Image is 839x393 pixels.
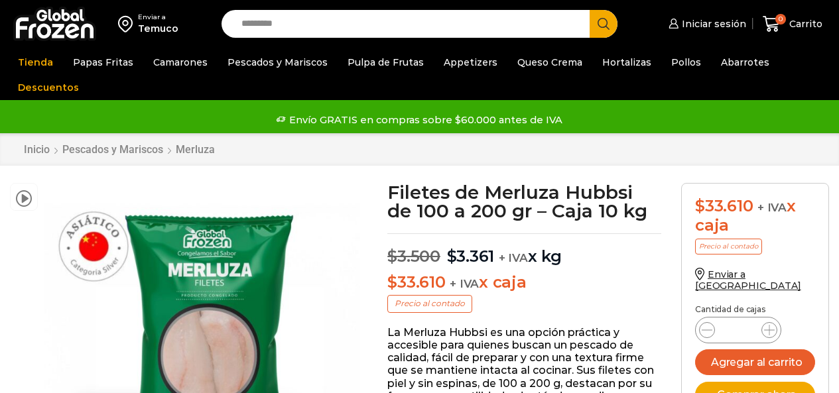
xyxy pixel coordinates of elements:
[387,295,472,312] p: Precio al contado
[387,273,661,292] p: x caja
[221,50,334,75] a: Pescados y Mariscos
[786,17,822,30] span: Carrito
[450,277,479,290] span: + IVA
[596,50,658,75] a: Hortalizas
[590,10,617,38] button: Search button
[695,239,762,254] p: Precio al contado
[726,321,751,339] input: Product quantity
[499,251,528,264] span: + IVA
[695,196,705,215] span: $
[387,272,445,292] bdi: 33.610
[447,247,495,266] bdi: 3.361
[147,50,214,75] a: Camarones
[437,50,504,75] a: Appetizers
[511,50,589,75] a: Queso Crema
[387,247,440,266] bdi: 3.500
[759,9,826,40] a: 0 Carrito
[447,247,457,266] span: $
[695,197,815,235] div: x caja
[387,233,661,266] p: x kg
[23,143,216,156] nav: Breadcrumb
[665,11,746,37] a: Iniciar sesión
[695,196,753,215] bdi: 33.610
[62,143,164,156] a: Pescados y Mariscos
[175,143,216,156] a: Merluza
[695,305,815,314] p: Cantidad de cajas
[714,50,776,75] a: Abarrotes
[678,17,746,30] span: Iniciar sesión
[138,22,178,35] div: Temuco
[695,268,801,292] a: Enviar a [GEOGRAPHIC_DATA]
[118,13,138,35] img: address-field-icon.svg
[11,50,60,75] a: Tienda
[775,14,786,25] span: 0
[341,50,430,75] a: Pulpa de Frutas
[757,201,787,214] span: + IVA
[11,75,86,100] a: Descuentos
[665,50,708,75] a: Pollos
[23,143,50,156] a: Inicio
[387,247,397,266] span: $
[695,349,815,375] button: Agregar al carrito
[66,50,140,75] a: Papas Fritas
[387,183,661,220] h1: Filetes de Merluza Hubbsi de 100 a 200 gr – Caja 10 kg
[138,13,178,22] div: Enviar a
[387,272,397,292] span: $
